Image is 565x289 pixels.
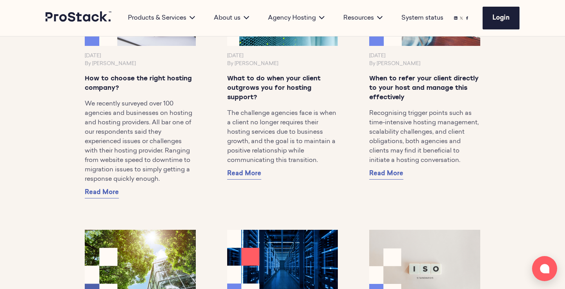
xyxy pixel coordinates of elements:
a: Login [483,7,519,29]
p: [DATE] [85,52,196,60]
div: About us [204,13,259,23]
p: When to refer your client directly to your host and manage this effectively [369,74,480,102]
p: How to choose the right hosting company? [85,74,196,93]
span: Login [492,15,510,21]
a: System status [401,13,443,23]
p: By [PERSON_NAME] [369,60,480,68]
span: Read More [369,171,403,177]
p: By [PERSON_NAME] [85,60,196,68]
a: Read More [369,168,403,180]
p: [DATE] [227,52,338,60]
span: Read More [85,189,119,196]
p: By [PERSON_NAME] [227,60,338,68]
p: Recognising trigger points such as time-intensive hosting management, scalability challenges, and... [369,109,480,165]
div: Products & Services [118,13,204,23]
div: Resources [334,13,392,23]
a: Read More [85,187,119,198]
p: We recently surveyed over 100 agencies and businesses on hosting and hosting providers. All bar o... [85,99,196,184]
a: Prostack logo [46,11,112,25]
p: The challenge agencies face is when a client no longer requires their hosting services due to bus... [227,109,338,165]
p: [DATE] [369,52,480,60]
div: Agency Hosting [259,13,334,23]
a: Read More [227,168,261,180]
button: Open chat window [532,256,557,281]
p: What to do when your client outgrows you for hosting support? [227,74,338,102]
span: Read More [227,171,261,177]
